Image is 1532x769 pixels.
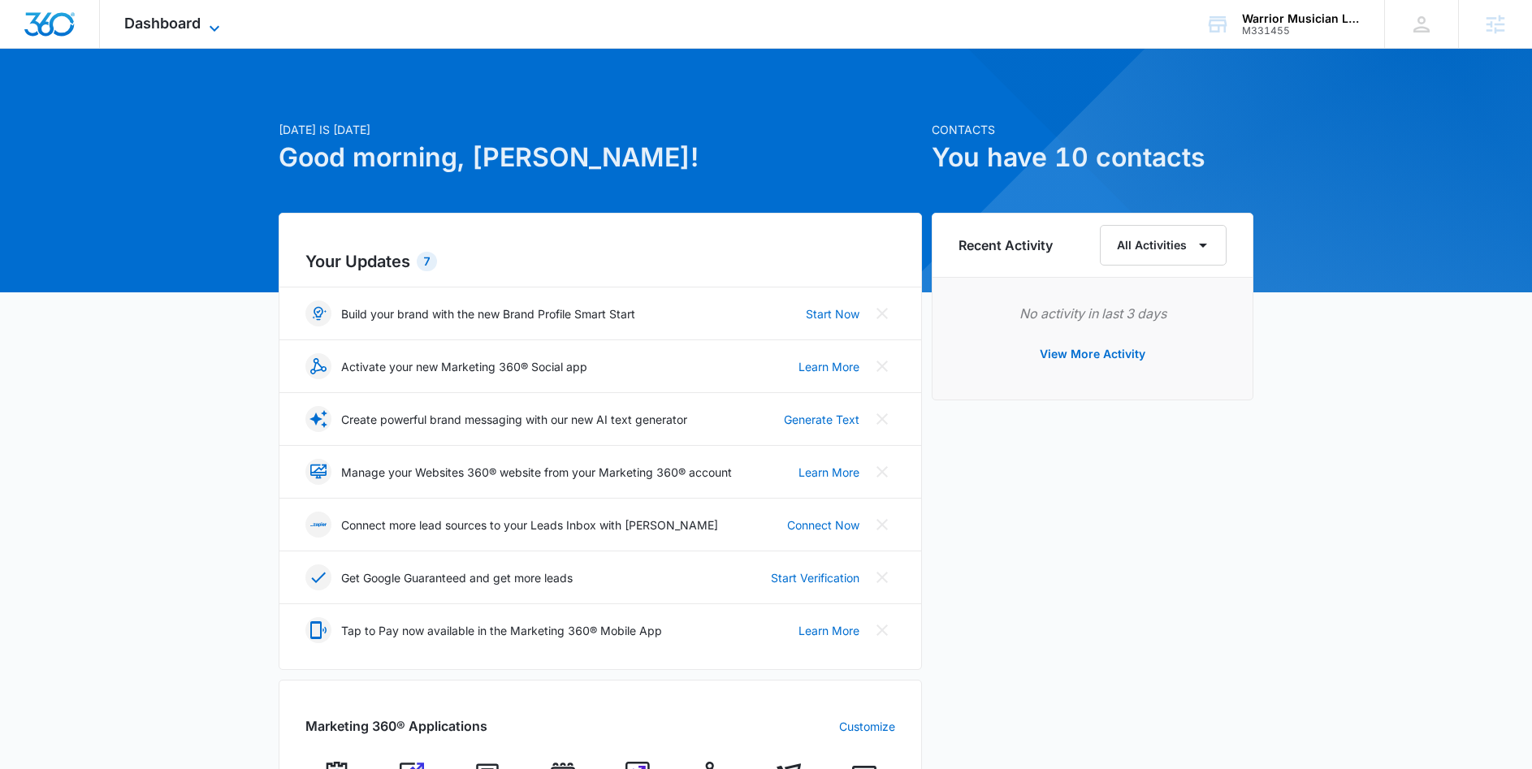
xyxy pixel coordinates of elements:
button: Close [869,512,895,538]
p: Tap to Pay now available in the Marketing 360® Mobile App [341,622,662,639]
div: account id [1242,25,1361,37]
p: [DATE] is [DATE] [279,121,922,138]
button: Close [869,300,895,326]
h6: Recent Activity [959,235,1053,255]
img: tab_domain_overview_orange.svg [44,94,57,107]
button: View More Activity [1023,335,1162,374]
a: Learn More [798,622,859,639]
p: Build your brand with the new Brand Profile Smart Start [341,305,635,322]
span: Dashboard [124,15,201,32]
a: Generate Text [784,411,859,428]
p: Contacts [932,121,1253,138]
p: Activate your new Marketing 360® Social app [341,358,587,375]
button: Close [869,353,895,379]
a: Customize [839,718,895,735]
div: Domain Overview [62,96,145,106]
img: tab_keywords_by_traffic_grey.svg [162,94,175,107]
div: Domain: [DOMAIN_NAME] [42,42,179,55]
p: Create powerful brand messaging with our new AI text generator [341,411,687,428]
button: Close [869,459,895,485]
a: Learn More [798,358,859,375]
p: Manage your Websites 360® website from your Marketing 360® account [341,464,732,481]
a: Learn More [798,464,859,481]
h1: You have 10 contacts [932,138,1253,177]
div: v 4.0.24 [45,26,80,39]
button: Close [869,564,895,590]
h2: Your Updates [305,249,895,274]
button: All Activities [1100,225,1227,266]
img: logo_orange.svg [26,26,39,39]
p: Get Google Guaranteed and get more leads [341,569,573,586]
h2: Marketing 360® Applications [305,716,487,736]
button: Close [869,617,895,643]
div: account name [1242,12,1361,25]
p: No activity in last 3 days [959,304,1227,323]
a: Start Verification [771,569,859,586]
img: website_grey.svg [26,42,39,55]
h1: Good morning, [PERSON_NAME]! [279,138,922,177]
div: 7 [417,252,437,271]
a: Start Now [806,305,859,322]
a: Connect Now [787,516,859,534]
button: Close [869,406,895,432]
div: Keywords by Traffic [180,96,274,106]
p: Connect more lead sources to your Leads Inbox with [PERSON_NAME] [341,516,718,534]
